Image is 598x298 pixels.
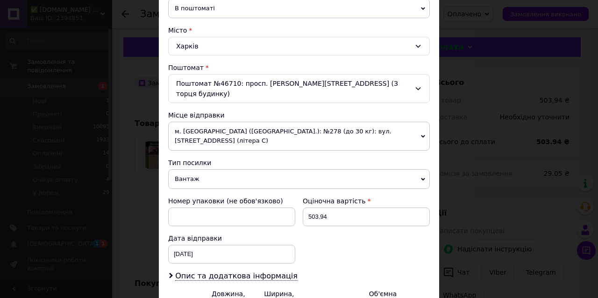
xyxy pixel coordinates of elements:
div: Харків [168,37,430,55]
span: Тип посилки [168,159,211,166]
div: Номер упаковки (не обов'язково) [168,196,295,206]
div: Поштомат №46710: просп. [PERSON_NAME][STREET_ADDRESS] (З торця будинку) [168,74,430,103]
span: м. [GEOGRAPHIC_DATA] ([GEOGRAPHIC_DATA].): №278 (до 30 кг): вул. [STREET_ADDRESS] (літера С) [168,122,430,151]
span: Місце відправки [168,111,225,119]
div: Оціночна вартість [303,196,430,206]
span: Вантаж [168,169,430,189]
div: Місто [168,26,430,35]
span: Опис та додаткова інформація [175,271,298,281]
div: Поштомат [168,63,430,72]
div: Дата відправки [168,234,295,243]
